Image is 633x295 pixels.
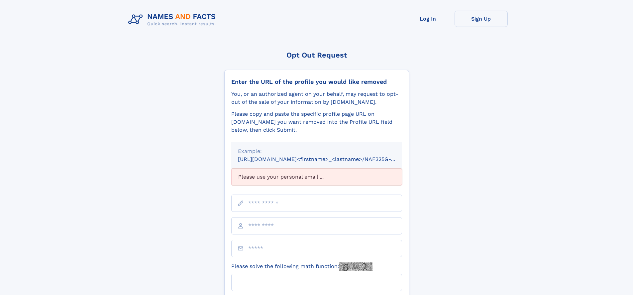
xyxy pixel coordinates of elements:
div: Please copy and paste the specific profile page URL on [DOMAIN_NAME] you want removed into the Pr... [231,110,402,134]
div: Please use your personal email ... [231,169,402,185]
div: Example: [238,147,395,155]
div: You, or an authorized agent on your behalf, may request to opt-out of the sale of your informatio... [231,90,402,106]
label: Please solve the following math function: [231,262,372,271]
a: Sign Up [455,11,508,27]
small: [URL][DOMAIN_NAME]<firstname>_<lastname>/NAF325G-xxxxxxxx [238,156,415,162]
div: Enter the URL of the profile you would like removed [231,78,402,85]
a: Log In [401,11,455,27]
div: Opt Out Request [224,51,409,59]
img: Logo Names and Facts [126,11,221,29]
